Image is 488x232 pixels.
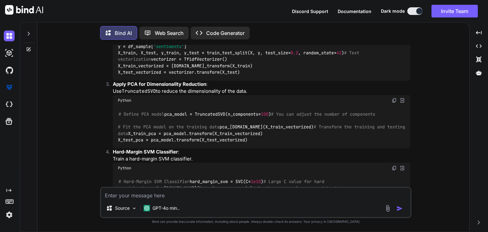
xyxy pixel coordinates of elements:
[292,9,328,14] span: Discord Support
[338,8,371,15] button: Documentation
[113,148,410,163] p: : Train a hard-margin SVM classifier.
[336,50,342,56] span: 42
[144,205,150,211] img: GPT-4o mini
[115,29,132,37] p: Bind AI
[4,31,15,41] img: darkChat
[152,205,180,211] p: GPT-4o min..
[113,149,178,155] strong: Hard-Margin SVM Classifier
[291,50,298,56] span: 0.2
[118,98,131,103] span: Python
[155,29,184,37] p: Web Search
[118,178,408,217] code: hard_margin_svm = SVC(C= ) hard_margin_[DOMAIN_NAME](X_train_pca, y_train) y_pred_hard = hard_mar...
[100,219,411,224] p: Bind can provide inaccurate information, including about people. Always double-check its answers....
[4,48,15,58] img: darkAi-studio
[431,5,478,17] button: Invite Team
[396,205,403,212] img: icon
[206,29,245,37] p: Code Generator
[384,205,391,212] img: attachment
[392,166,397,171] img: copy
[118,17,405,76] code: df = [DOMAIN_NAME]_csv( ) df = df.dropna(subset=[ , ]) df_sample = df.sample(frac= , random_state...
[113,81,410,95] p: : Use to reduce the dimensionality of the data.
[118,179,327,191] span: # Large C value for hard margin
[119,111,164,117] span: # Define PCA model
[338,9,371,14] span: Documentation
[119,179,190,185] span: # Hard-Margin SVM Classifier
[392,98,397,103] img: copy
[4,209,15,220] img: settings
[271,111,375,117] span: # You can adjust the number of components
[4,99,15,110] img: cloudideIcon
[399,98,405,103] img: Open in Browser
[5,5,43,15] img: Bind AI
[261,111,268,117] span: 100
[118,50,362,62] span: # Text vectorization
[4,65,15,76] img: githubDark
[132,206,137,211] img: Pick Models
[113,81,206,87] strong: Apply PCA for Dimensionality Reduction
[399,165,405,171] img: Open in Browser
[292,8,328,15] button: Discord Support
[118,111,408,143] code: pca_model = TruncatedSVD(n_components= ) pca_[DOMAIN_NAME](X_train_vectorized) X_train_pca = pca_...
[122,88,156,94] code: TruncatedSVD
[118,166,131,171] span: Python
[381,8,405,14] span: Dark mode
[118,124,220,130] span: # Fit the PCA model on the training data
[115,205,130,211] p: Source
[4,82,15,93] img: premium
[153,44,184,49] span: 'sentiments'
[251,179,261,185] span: 1e10
[253,185,308,191] span: # Predict and evaluate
